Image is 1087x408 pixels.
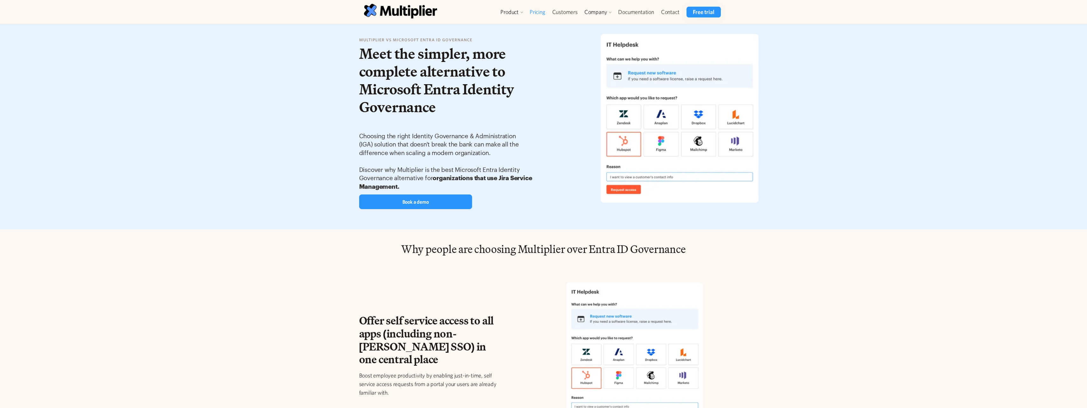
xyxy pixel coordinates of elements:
h6: multiplier vs Microsoft Entra ID governance [359,37,536,43]
a: Documentation [615,7,657,17]
div: Company [581,7,615,17]
p: Choosing the right Identity Governance & Administration (IGA) solution that doesn't break the ban... [359,132,536,191]
div: Product [497,7,526,17]
div: Company [584,8,607,16]
a: Free trial [686,7,721,17]
span: Offer self service access to all apps (including non-[PERSON_NAME] SSO) in one central place [359,312,494,368]
div: Product [500,8,519,16]
strong: organizations that use Jira Service Management. [359,175,532,190]
img: Desktop and Mobile illustration [577,25,782,211]
p: Boost employee productivity by enabling just-in-time, self service access requests from a portal ... [359,371,505,397]
a: Pricing [526,7,549,17]
a: Book a demo [359,194,472,209]
a: Contact [658,7,683,17]
a: Customers [549,7,581,17]
h1: Meet the simpler, more complete alternative to Microsoft Entra Identity Governance [359,45,536,116]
